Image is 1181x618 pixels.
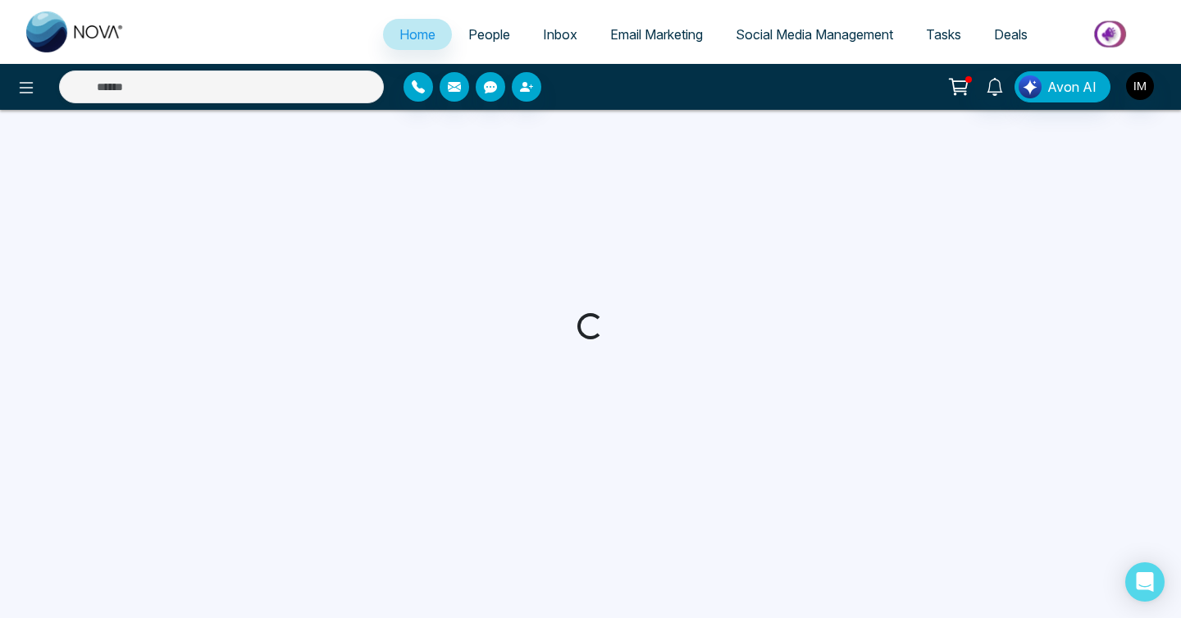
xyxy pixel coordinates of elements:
span: Tasks [926,26,961,43]
a: Social Media Management [719,19,910,50]
a: Home [383,19,452,50]
span: Inbox [543,26,577,43]
span: People [468,26,510,43]
span: Home [399,26,435,43]
a: Inbox [527,19,594,50]
img: Market-place.gif [1052,16,1171,52]
span: Email Marketing [610,26,703,43]
a: Email Marketing [594,19,719,50]
div: Open Intercom Messenger [1125,562,1165,602]
a: People [452,19,527,50]
img: Nova CRM Logo [26,11,125,52]
span: Avon AI [1047,77,1097,97]
span: Deals [994,26,1028,43]
a: Deals [978,19,1044,50]
button: Avon AI [1015,71,1110,102]
img: Lead Flow [1019,75,1042,98]
a: Tasks [910,19,978,50]
span: Social Media Management [736,26,893,43]
img: User Avatar [1126,72,1154,100]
